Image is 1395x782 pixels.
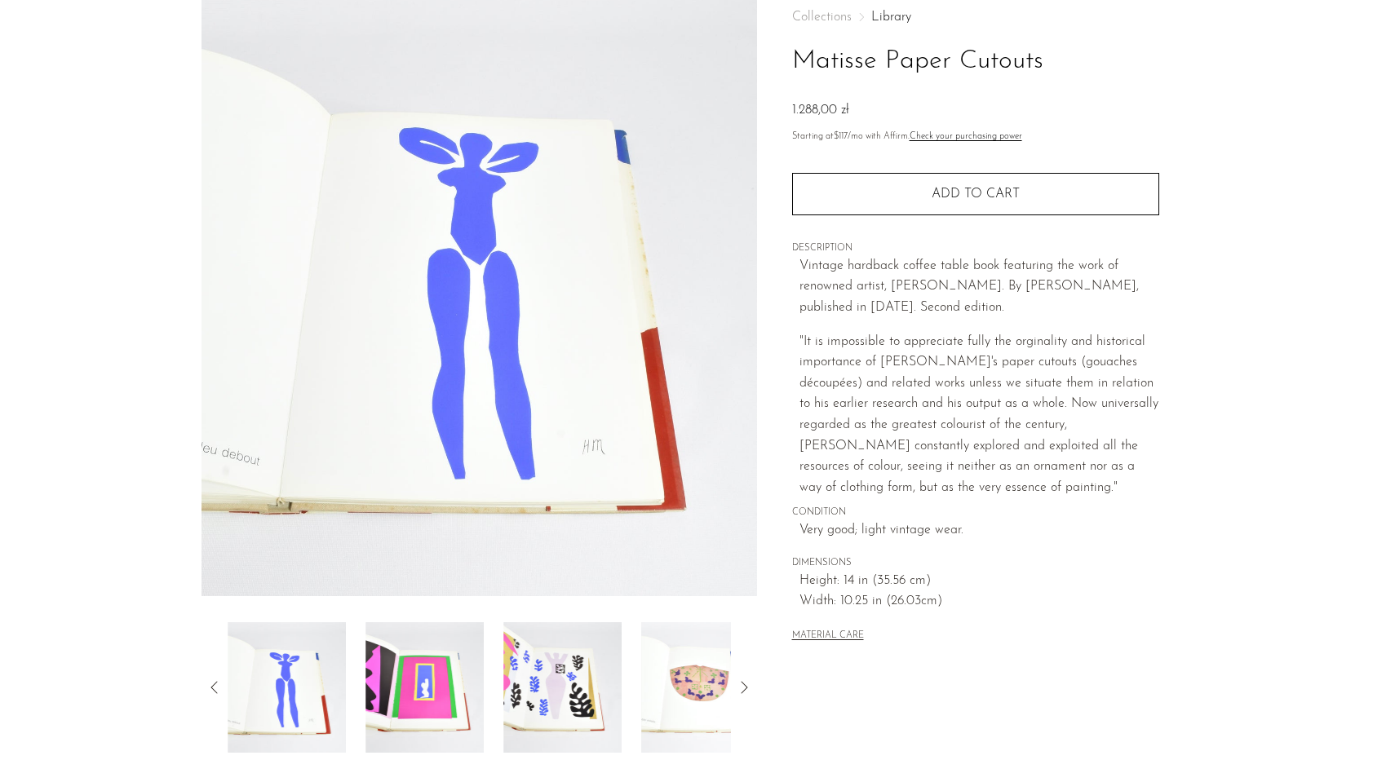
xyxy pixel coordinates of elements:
[932,188,1020,201] span: Add to cart
[910,132,1022,141] a: Check your purchasing power - Learn more about Affirm Financing (opens in modal)
[792,630,864,643] button: MATERIAL CARE
[799,256,1159,319] p: Vintage hardback coffee table book featuring the work of renowned artist, [PERSON_NAME]. By [PERS...
[228,622,346,753] img: Matisse Paper Cutouts
[799,591,1159,612] span: Width: 10.25 in (26.03cm)
[641,622,759,753] img: Matisse Paper Cutouts
[834,132,848,141] span: $117
[792,11,1159,24] nav: Breadcrumbs
[871,11,911,24] a: Library
[799,332,1159,499] p: "It is impossible to appreciate fully the orginality and historical importance of [PERSON_NAME]'s...
[799,571,1159,592] span: Height: 14 in (35.56 cm)
[792,506,1159,520] span: CONDITION
[792,104,849,117] span: 1.288,00 zł
[792,173,1159,215] button: Add to cart
[799,520,1159,541] span: Very good; light vintage wear.
[792,11,852,24] span: Collections
[792,130,1159,144] p: Starting at /mo with Affirm.
[792,556,1159,571] span: DIMENSIONS
[792,241,1159,256] span: DESCRIPTION
[503,622,622,753] img: Matisse Paper Cutouts
[792,41,1159,82] h1: Matisse Paper Cutouts
[365,622,484,753] img: Matisse Paper Cutouts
